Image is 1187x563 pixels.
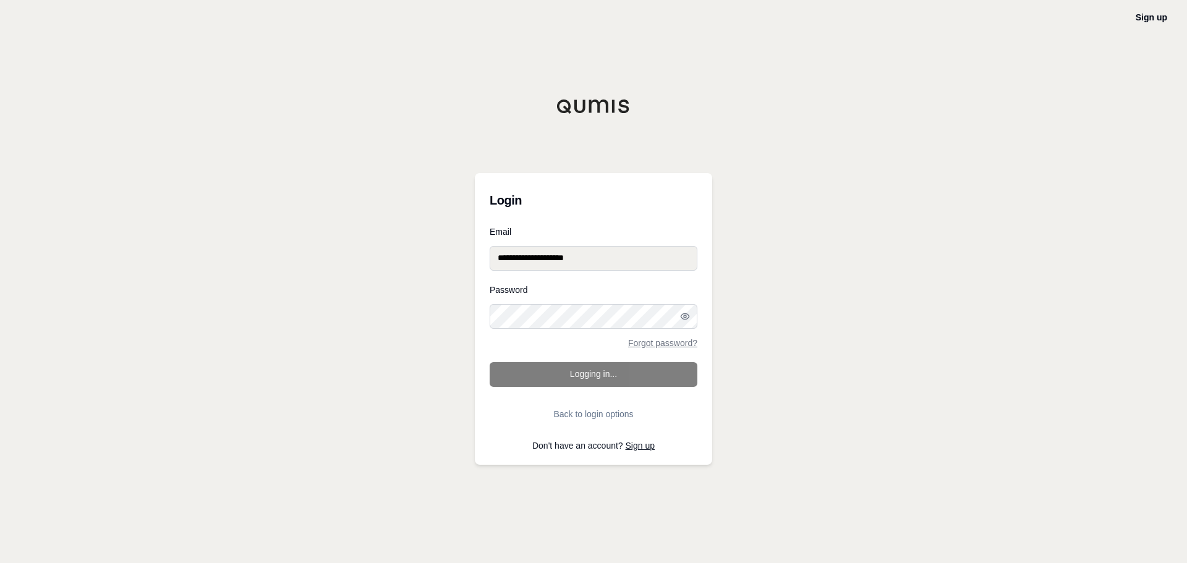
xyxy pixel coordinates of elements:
[626,441,655,451] a: Sign up
[1136,12,1167,22] a: Sign up
[490,441,697,450] p: Don't have an account?
[490,188,697,213] h3: Login
[490,286,697,294] label: Password
[628,339,697,347] a: Forgot password?
[490,402,697,426] button: Back to login options
[556,99,631,114] img: Qumis
[490,227,697,236] label: Email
